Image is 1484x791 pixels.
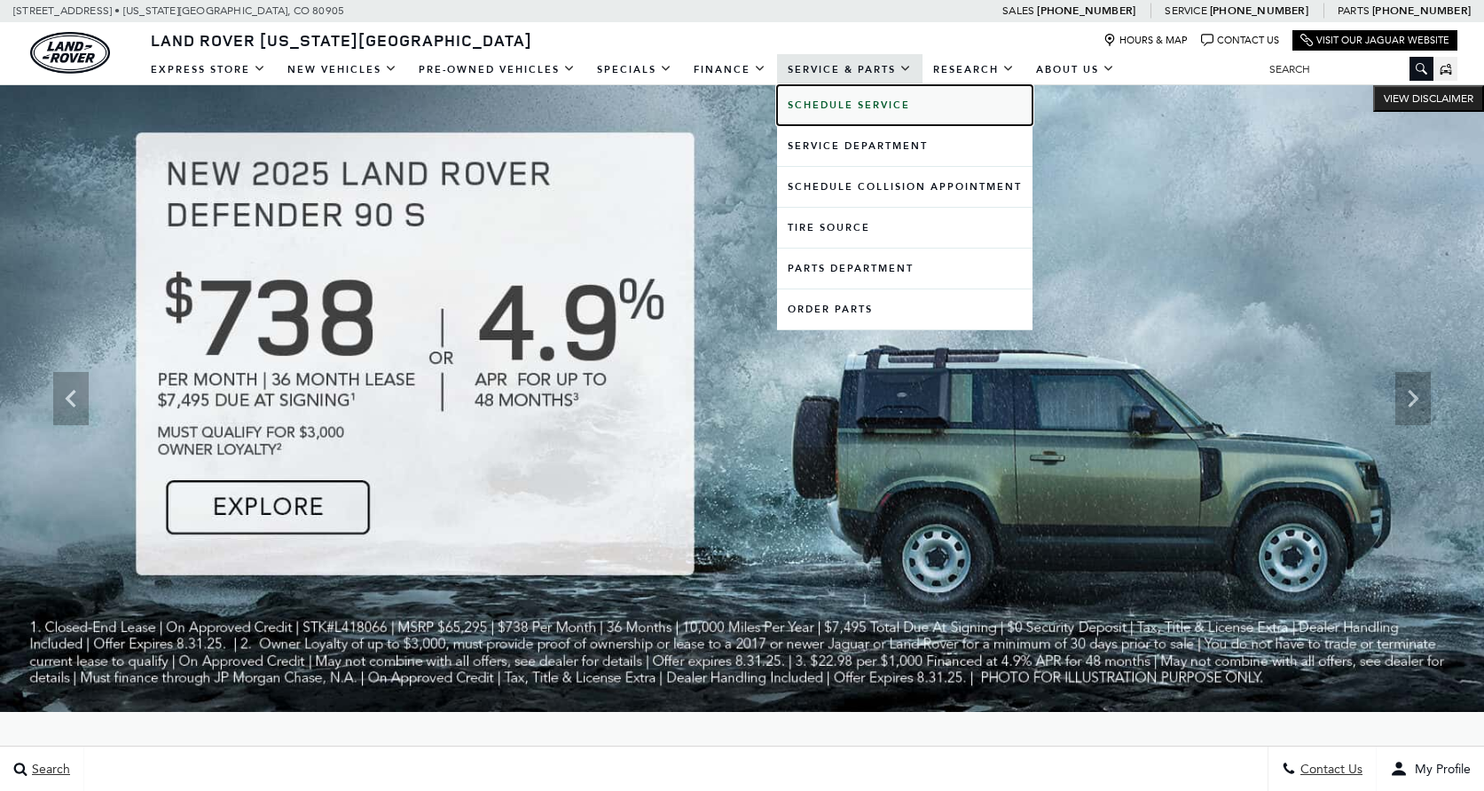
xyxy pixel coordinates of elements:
a: Service & Parts [777,54,923,85]
a: Parts Department [777,249,1033,289]
a: Service Department [777,126,1033,166]
a: Visit Our Jaguar Website [1300,34,1449,47]
a: EXPRESS STORE [140,54,277,85]
a: Tire Source [777,208,1033,248]
nav: Main Navigation [140,54,1126,85]
button: user-profile-menu [1377,747,1484,791]
a: [PHONE_NUMBER] [1210,4,1308,18]
a: Order Parts [777,289,1033,329]
a: [PHONE_NUMBER] [1037,4,1135,18]
a: About Us [1025,54,1126,85]
a: Contact Us [1201,34,1279,47]
a: Finance [683,54,777,85]
button: VIEW DISCLAIMER [1373,85,1484,112]
span: Parts [1338,4,1370,17]
span: VIEW DISCLAIMER [1384,91,1473,106]
a: Research [923,54,1025,85]
span: Search [27,762,70,777]
span: Contact Us [1296,762,1362,777]
a: Land Rover [US_STATE][GEOGRAPHIC_DATA] [140,29,543,51]
input: Search [1256,59,1433,80]
a: [STREET_ADDRESS] • [US_STATE][GEOGRAPHIC_DATA], CO 80905 [13,4,344,17]
img: Land Rover [30,32,110,74]
a: Hours & Map [1103,34,1188,47]
a: Schedule Service [777,85,1033,125]
span: Service [1165,4,1206,17]
span: Land Rover [US_STATE][GEOGRAPHIC_DATA] [151,29,532,51]
a: [PHONE_NUMBER] [1372,4,1471,18]
a: Specials [586,54,683,85]
span: Sales [1002,4,1034,17]
a: Schedule Collision Appointment [777,167,1033,207]
a: land-rover [30,32,110,74]
span: My Profile [1408,762,1471,777]
b: Schedule Service [788,99,910,112]
a: New Vehicles [277,54,408,85]
a: Pre-Owned Vehicles [408,54,586,85]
